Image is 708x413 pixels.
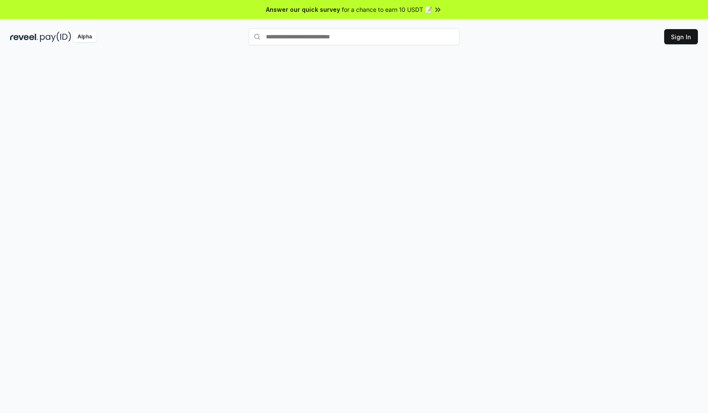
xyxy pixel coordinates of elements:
[664,29,698,44] button: Sign In
[40,32,71,42] img: pay_id
[73,32,97,42] div: Alpha
[10,32,38,42] img: reveel_dark
[266,5,340,14] span: Answer our quick survey
[342,5,432,14] span: for a chance to earn 10 USDT 📝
